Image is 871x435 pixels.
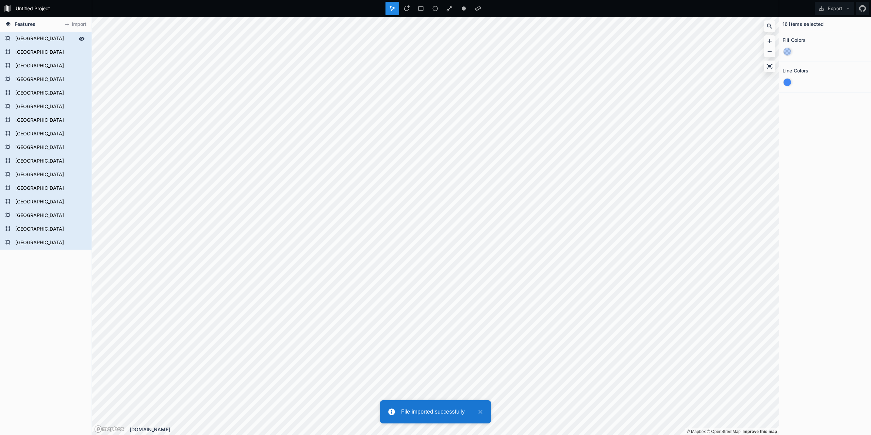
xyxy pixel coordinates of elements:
a: OpenStreetMap [707,429,741,434]
h2: Fill Colors [783,35,806,45]
button: Import [61,19,90,30]
button: close [475,408,483,416]
div: [DOMAIN_NAME] [130,426,779,433]
a: Mapbox [687,429,706,434]
div: File imported successfully [401,408,475,416]
span: Features [15,20,35,28]
h4: 16 items selected [783,20,824,28]
button: Export [815,2,854,15]
a: Mapbox logo [94,425,124,433]
a: Map feedback [742,429,777,434]
h2: Line Colors [783,65,809,76]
